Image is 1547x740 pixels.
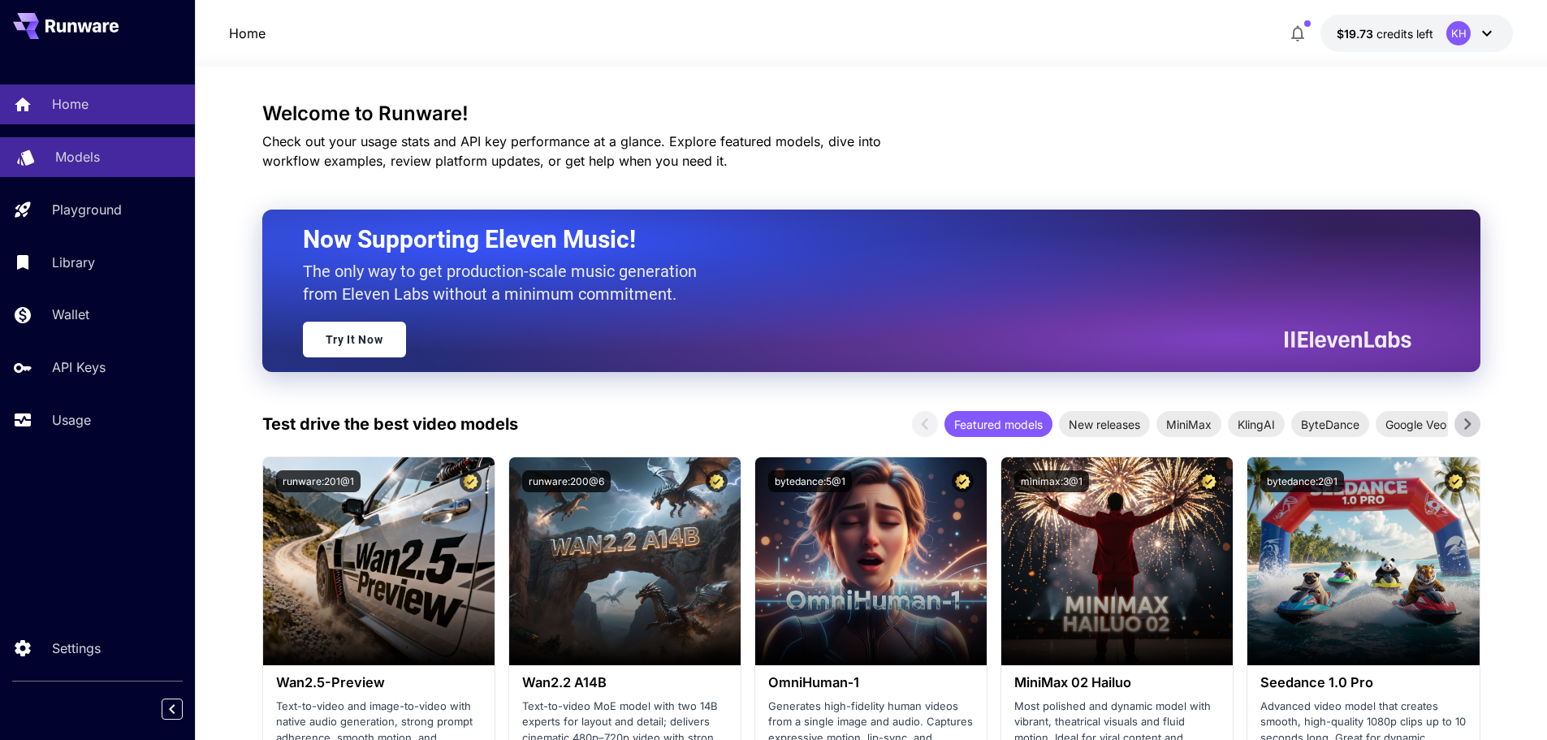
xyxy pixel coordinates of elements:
[952,470,974,492] button: Certified Model – Vetted for best performance and includes a commercial license.
[768,470,852,492] button: bytedance:5@1
[263,457,495,665] img: alt
[1376,416,1456,433] span: Google Veo
[944,416,1052,433] span: Featured models
[1014,470,1089,492] button: minimax:3@1
[229,24,266,43] nav: breadcrumb
[1260,675,1466,690] h3: Seedance 1.0 Pro
[262,102,1480,125] h3: Welcome to Runware!
[509,457,741,665] img: alt
[262,412,518,436] p: Test drive the best video models
[262,133,881,169] span: Check out your usage stats and API key performance at a glance. Explore featured models, dive int...
[1059,411,1150,437] div: New releases
[1059,416,1150,433] span: New releases
[1445,470,1467,492] button: Certified Model – Vetted for best performance and includes a commercial license.
[162,699,183,720] button: Collapse sidebar
[1337,27,1376,41] span: $19.73
[1156,411,1221,437] div: MiniMax
[52,305,89,324] p: Wallet
[52,253,95,272] p: Library
[522,470,611,492] button: runware:200@6
[1376,411,1456,437] div: Google Veo
[1337,25,1433,42] div: $19.73476
[303,260,709,305] p: The only way to get production-scale music generation from Eleven Labs without a minimum commitment.
[1014,675,1220,690] h3: MiniMax 02 Hailuo
[52,94,89,114] p: Home
[1446,21,1471,45] div: KH
[229,24,266,43] a: Home
[1260,470,1344,492] button: bytedance:2@1
[52,200,122,219] p: Playground
[1228,411,1285,437] div: KlingAI
[944,411,1052,437] div: Featured models
[276,675,482,690] h3: Wan2.5-Preview
[52,357,106,377] p: API Keys
[303,224,1399,255] h2: Now Supporting Eleven Music!
[755,457,987,665] img: alt
[1156,416,1221,433] span: MiniMax
[303,322,406,357] a: Try It Now
[1376,27,1433,41] span: credits left
[1001,457,1233,665] img: alt
[52,638,101,658] p: Settings
[52,410,91,430] p: Usage
[1247,457,1479,665] img: alt
[768,675,974,690] h3: OmniHuman‑1
[522,675,728,690] h3: Wan2.2 A14B
[55,147,100,167] p: Models
[1198,470,1220,492] button: Certified Model – Vetted for best performance and includes a commercial license.
[1320,15,1513,52] button: $19.73476KH
[460,470,482,492] button: Certified Model – Vetted for best performance and includes a commercial license.
[1291,416,1369,433] span: ByteDance
[1291,411,1369,437] div: ByteDance
[174,695,195,724] div: Collapse sidebar
[1228,416,1285,433] span: KlingAI
[706,470,728,492] button: Certified Model – Vetted for best performance and includes a commercial license.
[276,470,361,492] button: runware:201@1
